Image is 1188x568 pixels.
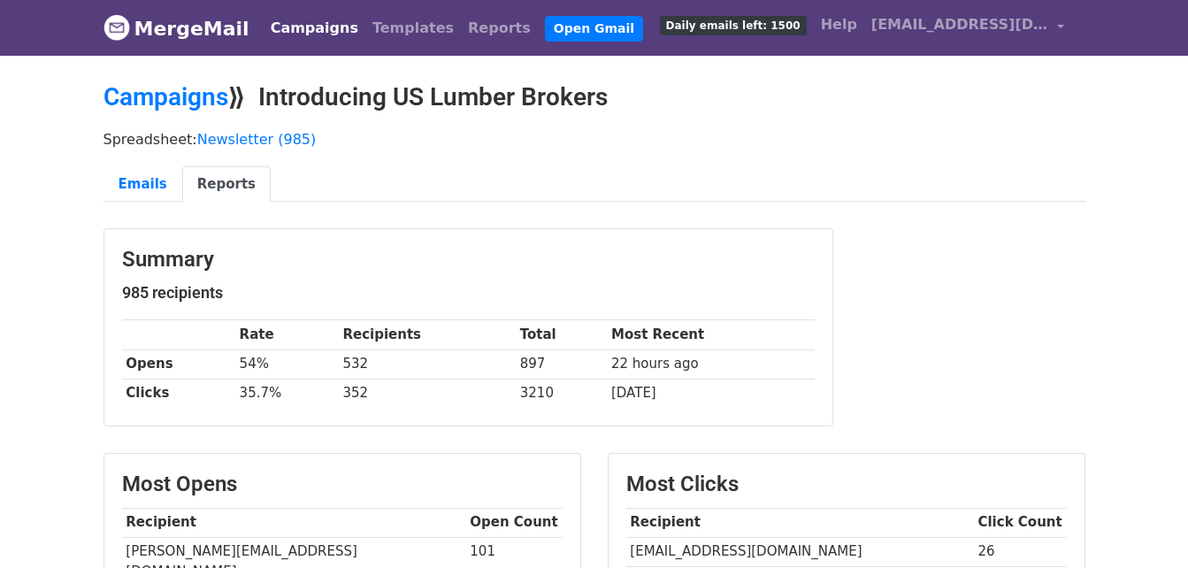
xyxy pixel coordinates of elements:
th: Clicks [122,379,235,408]
a: Reports [182,166,271,203]
a: Reports [461,11,538,46]
a: Templates [365,11,461,46]
td: 532 [339,349,516,379]
td: 22 hours ago [607,349,814,379]
a: Campaigns [264,11,365,46]
h3: Summary [122,247,815,272]
th: Total [516,320,607,349]
h3: Most Clicks [626,472,1067,497]
td: 897 [516,349,607,379]
td: 352 [339,379,516,408]
a: Newsletter (985) [197,131,317,148]
h3: Most Opens [122,472,563,497]
h2: ⟫ Introducing US Lumber Brokers [103,82,1085,112]
th: Opens [122,349,235,379]
span: Daily emails left: 1500 [660,16,807,35]
td: [DATE] [607,379,814,408]
th: Recipients [339,320,516,349]
a: [EMAIL_ADDRESS][DOMAIN_NAME] [864,7,1071,49]
th: Click Count [974,508,1067,537]
td: [EMAIL_ADDRESS][DOMAIN_NAME] [626,537,974,566]
a: MergeMail [103,10,249,47]
td: 35.7% [235,379,339,408]
span: [EMAIL_ADDRESS][DOMAIN_NAME] [871,14,1048,35]
th: Most Recent [607,320,814,349]
a: Campaigns [103,82,228,111]
a: Open Gmail [545,16,643,42]
img: MergeMail logo [103,14,130,41]
th: Recipient [626,508,974,537]
td: 54% [235,349,339,379]
th: Rate [235,320,339,349]
a: Daily emails left: 1500 [653,7,814,42]
th: Open Count [466,508,563,537]
h5: 985 recipients [122,283,815,303]
a: Help [814,7,864,42]
td: 26 [974,537,1067,566]
td: 3210 [516,379,607,408]
th: Recipient [122,508,466,537]
p: Spreadsheet: [103,130,1085,149]
a: Emails [103,166,182,203]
